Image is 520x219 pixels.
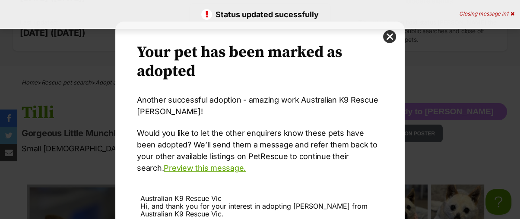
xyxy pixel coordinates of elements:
[137,127,383,174] p: Would you like to let the other enquirers know these pets have been adopted? We’ll send them a me...
[137,94,383,117] p: Another successful adoption - amazing work Australian K9 Rescue [PERSON_NAME]!
[137,43,383,81] h2: Your pet has been marked as adopted
[506,10,508,17] span: 1
[9,9,511,20] p: Status updated sucessfully
[459,11,514,17] div: Closing message in
[383,30,396,43] button: close
[164,163,246,172] a: Preview this message.
[140,194,222,203] span: Australian K9 Rescue Vic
